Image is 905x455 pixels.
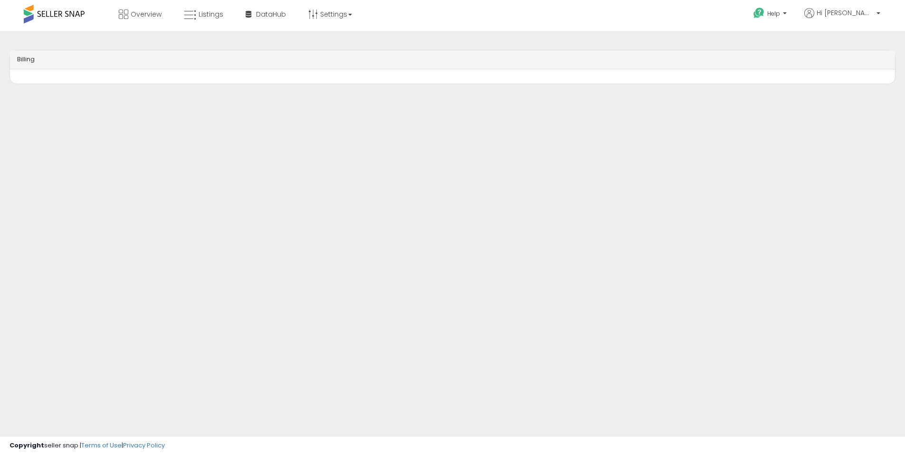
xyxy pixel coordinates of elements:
[131,9,162,19] span: Overview
[753,7,765,19] i: Get Help
[10,441,44,450] strong: Copyright
[817,8,874,18] span: Hi [PERSON_NAME]
[10,441,165,450] div: seller snap | |
[256,9,286,19] span: DataHub
[199,9,223,19] span: Listings
[767,9,780,18] span: Help
[804,8,880,29] a: Hi [PERSON_NAME]
[81,441,122,450] a: Terms of Use
[123,441,165,450] a: Privacy Policy
[10,50,895,69] div: Billing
